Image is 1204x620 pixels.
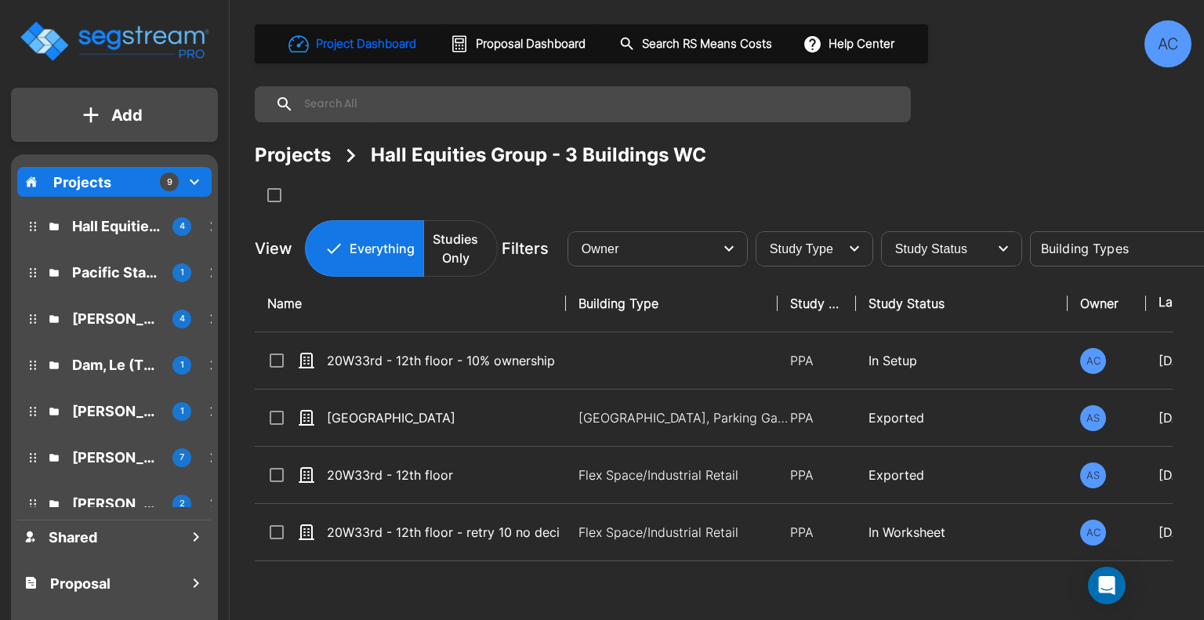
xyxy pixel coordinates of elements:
p: Flex Space/Industrial Retail [578,466,790,484]
p: 1 [180,358,184,372]
div: Hall Equities Group - 3 Buildings WC [371,141,706,169]
button: SelectAll [259,179,290,211]
button: Search RS Means Costs [613,29,781,60]
div: Select [884,227,988,270]
p: In Worksheet [869,523,1055,542]
img: Logo [18,19,210,63]
p: Studies Only [433,230,478,267]
input: Search All [294,86,903,122]
div: Projects [255,141,331,169]
div: Open Intercom Messenger [1088,567,1126,604]
p: 20W33rd - 12th floor - 10% ownership [327,351,560,370]
p: PPA [790,351,843,370]
button: Studies Only [423,220,498,277]
button: Everything [305,220,424,277]
th: Study Status [856,275,1068,332]
p: Exported [869,408,1055,427]
p: MJ Dean [72,493,160,514]
p: PPA [790,466,843,484]
div: AC [1080,348,1106,374]
p: 1 [180,404,184,418]
div: Select [571,227,713,270]
div: AC [1144,20,1191,67]
div: AS [1080,462,1106,488]
h1: Proposal [50,573,111,594]
p: Hall Equities Group - 3 Buildings WC [72,216,160,237]
h1: Proposal Dashboard [476,35,586,53]
p: PPA [790,523,843,542]
p: Dam, Le (The Boiling Crab) [72,354,160,375]
div: Select [759,227,839,270]
button: Help Center [800,29,901,59]
p: Exported [869,466,1055,484]
div: Platform [305,220,498,277]
div: AS [1080,405,1106,431]
p: 4 [180,219,185,233]
p: Pacific States Petroleum [72,262,160,283]
p: 7 [180,451,184,464]
p: View [255,237,292,260]
th: Study Type [778,275,856,332]
button: Project Dashboard [282,27,425,61]
span: Study Status [895,242,968,256]
p: 20W33rd - 12th floor [327,466,560,484]
p: Everything [350,239,415,258]
span: Owner [582,242,619,256]
h1: Shared [49,527,97,548]
p: Flex Space/Industrial Retail [578,523,790,542]
th: Name [255,275,566,332]
h1: Project Dashboard [316,35,416,53]
p: Melanie Weinrot [72,447,160,468]
button: Proposal Dashboard [444,27,594,60]
p: 4 [180,312,185,325]
p: Dianne Dougherty [72,401,160,422]
div: AC [1080,520,1106,546]
th: Owner [1068,275,1146,332]
button: Add [11,92,218,138]
h1: Search RS Means Costs [642,35,772,53]
p: Add [111,103,143,127]
p: Simmons, Robert [72,308,160,329]
th: Building Type [566,275,778,332]
p: 9 [167,176,172,189]
p: Filters [502,237,549,260]
p: [GEOGRAPHIC_DATA] [327,408,560,427]
span: Study Type [770,242,833,256]
p: 1 [180,266,184,279]
p: PPA [790,408,843,427]
p: Projects [53,172,111,193]
p: 2 [180,497,185,510]
p: [GEOGRAPHIC_DATA], Parking Garage, Commercial Property Site [578,408,790,427]
p: 20W33rd - 12th floor - retry 10 no decimal [327,523,560,542]
p: In Setup [869,351,1055,370]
